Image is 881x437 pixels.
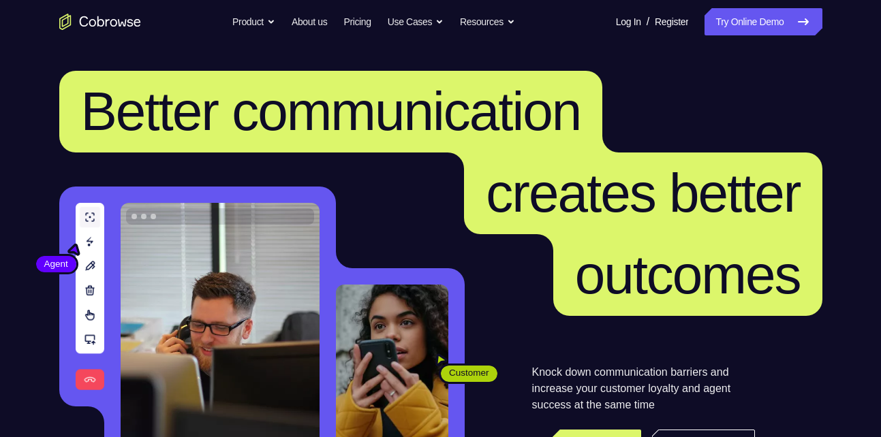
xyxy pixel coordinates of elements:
[59,14,141,30] a: Go to the home page
[81,81,581,142] span: Better communication
[575,244,801,305] span: outcomes
[647,14,649,30] span: /
[232,8,275,35] button: Product
[705,8,822,35] a: Try Online Demo
[616,8,641,35] a: Log In
[388,8,444,35] button: Use Cases
[532,364,755,413] p: Knock down communication barriers and increase your customer loyalty and agent success at the sam...
[655,8,688,35] a: Register
[460,8,515,35] button: Resources
[486,163,800,223] span: creates better
[292,8,327,35] a: About us
[343,8,371,35] a: Pricing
